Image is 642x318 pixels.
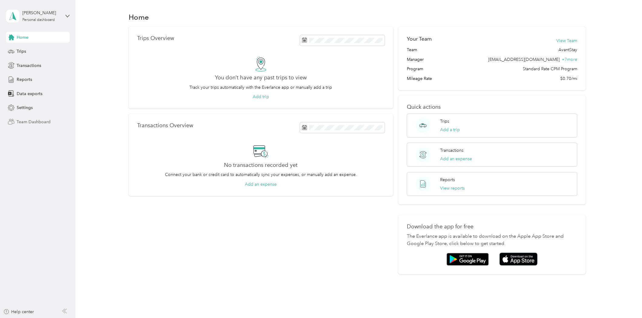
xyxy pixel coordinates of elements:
span: Trips [17,48,26,55]
img: Google play [446,253,489,266]
p: Trips [440,118,449,124]
span: Transactions [17,62,41,69]
h1: Home [129,14,149,20]
button: Add an expense [440,156,472,162]
p: Trips Overview [137,35,174,41]
p: Transactions Overview [137,122,193,129]
span: Data exports [17,91,42,97]
span: + 7 more [562,57,577,62]
iframe: Everlance-gr Chat Button Frame [608,284,642,318]
span: Team [407,47,417,53]
button: Add trip [253,94,269,100]
p: Connect your bank or credit card to automatically sync your expenses, or manually add an expense. [165,171,357,178]
p: Transactions [440,147,463,154]
span: Settings [17,104,33,111]
span: [EMAIL_ADDRESS][DOMAIN_NAME] [488,57,560,62]
span: $0.70/mi [560,75,577,82]
h2: No transactions recorded yet [224,162,298,168]
p: Track your trips automatically with the Everlance app or manually add a trip [189,84,332,91]
h2: You don’t have any past trips to view [215,75,307,81]
button: View reports [440,185,465,191]
p: Reports [440,177,455,183]
span: Manager [407,56,424,63]
span: Standard Rate CPM Program [523,66,577,72]
span: Home [17,34,28,41]
p: Quick actions [407,104,577,110]
img: App store [499,253,538,266]
button: Add a trip [440,127,460,133]
button: View Team [556,38,577,44]
div: [PERSON_NAME] [22,10,60,16]
span: Reports [17,76,32,83]
p: Download the app for free [407,224,577,230]
div: Personal dashboard [22,18,55,22]
span: Program [407,66,423,72]
span: AvantStay [558,47,577,53]
h2: Your Team [407,35,432,43]
button: Help center [3,309,34,315]
p: The Everlance app is available to download on the Apple App Store and Google Play Store, click be... [407,233,577,247]
span: Team Dashboard [17,119,51,125]
button: Add an expense [245,181,277,187]
span: Mileage Rate [407,75,432,82]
